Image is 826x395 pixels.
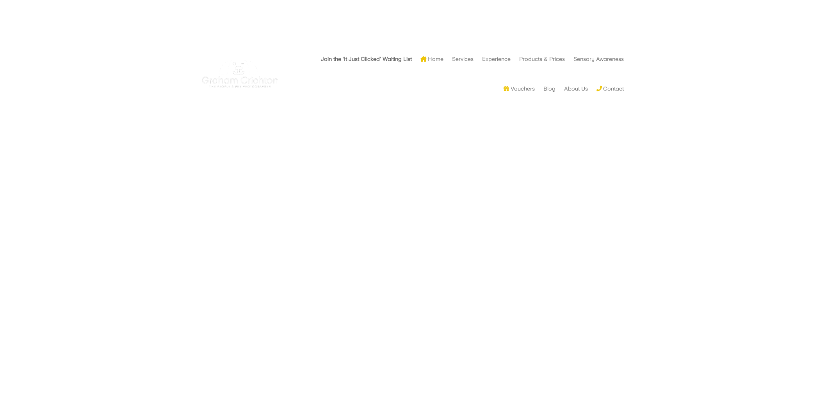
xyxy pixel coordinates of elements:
a: Contact [596,74,624,103]
a: Vouchers [504,74,535,103]
strong: Join the ‘It Just Clicked’ Waiting List [321,56,412,62]
a: Blog [543,74,555,103]
img: Graham Crichton Photography Logo [202,56,278,91]
a: Sensory Awareness [573,44,624,74]
a: Join the ‘It Just Clicked’ Waiting List [321,44,412,74]
a: Experience [482,44,511,74]
a: Services [452,44,474,74]
a: About Us [564,74,588,103]
a: Products & Prices [519,44,565,74]
a: Home [420,44,444,74]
